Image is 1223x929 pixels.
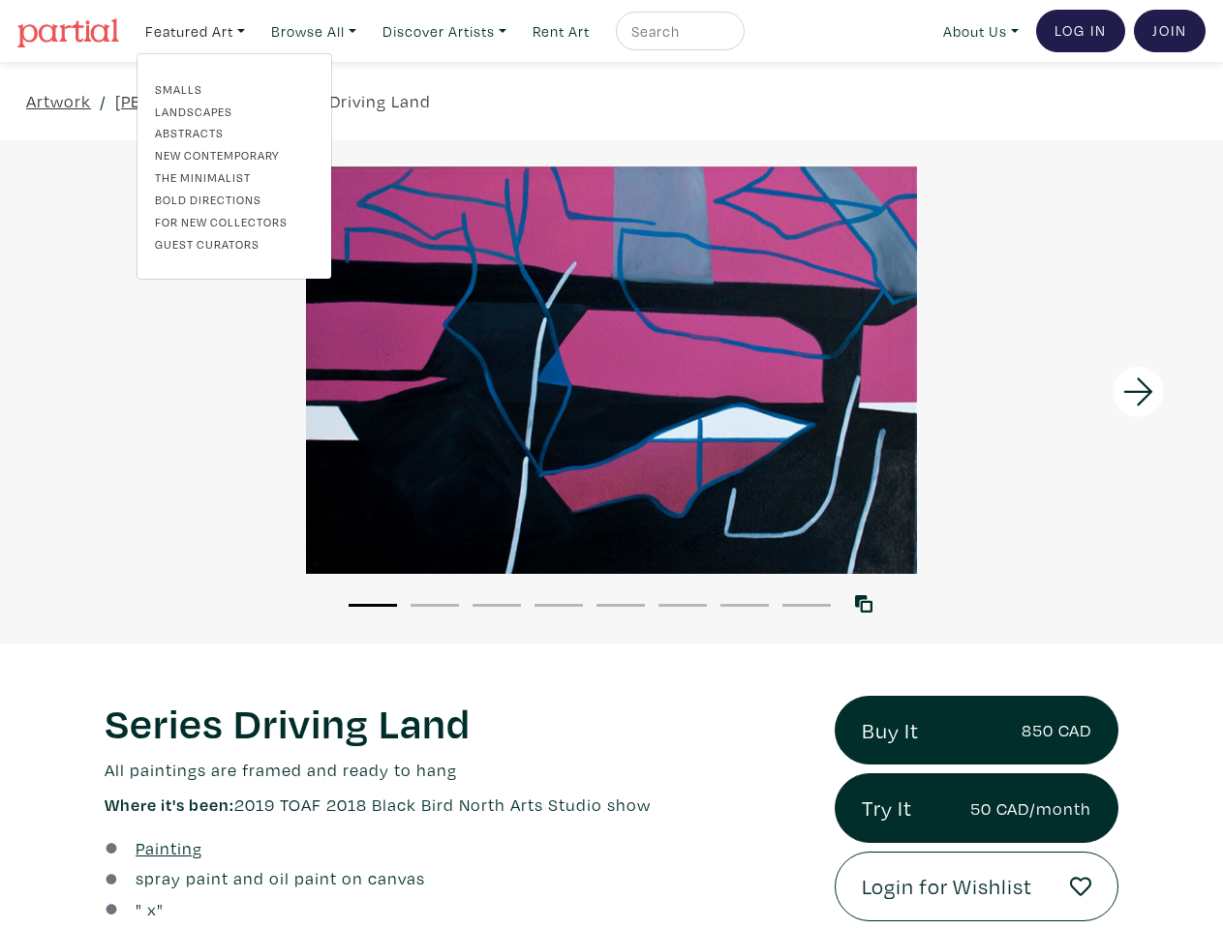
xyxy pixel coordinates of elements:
[835,773,1118,843] a: Try It50 CAD/month
[629,19,726,44] input: Search
[155,213,314,230] a: For New Collectors
[835,852,1118,921] a: Login for Wishlist
[934,12,1027,51] a: About Us
[105,794,234,816] span: Where it's been:
[782,604,831,607] button: 8 of 8
[835,696,1118,765] a: Buy It850 CAD
[349,604,397,607] button: 1 of 8
[136,837,202,859] u: Painting
[720,604,769,607] button: 7 of 8
[100,88,107,114] span: /
[524,12,598,51] a: Rent Art
[262,12,365,51] a: Browse All
[137,53,332,280] div: Featured Art
[155,168,314,186] a: The Minimalist
[105,792,806,818] p: 2019 TOAF 2018 Black Bird North Arts Studio show
[596,604,645,607] button: 5 of 8
[155,146,314,164] a: New Contemporary
[155,103,314,120] a: Landscapes
[155,235,314,253] a: Guest Curators
[136,835,202,861] a: Painting
[115,88,250,114] a: [PERSON_NAME]
[473,604,521,607] button: 3 of 8
[274,88,431,114] a: Series Driving Land
[136,896,164,922] div: " x "
[1036,10,1125,52] a: Log In
[411,604,459,607] button: 2 of 8
[374,12,515,51] a: Discover Artists
[136,865,425,891] a: spray paint and oil paint on canvas
[658,604,707,607] button: 6 of 8
[137,12,254,51] a: Featured Art
[1134,10,1206,52] a: Join
[970,795,1091,822] small: 50 CAD/month
[535,604,583,607] button: 4 of 8
[26,88,91,114] a: Artwork
[105,696,806,748] h1: Series Driving Land
[155,124,314,141] a: Abstracts
[155,80,314,98] a: Smalls
[1022,717,1091,743] small: 850 CAD
[862,870,1032,903] span: Login for Wishlist
[105,757,806,783] p: All paintings are framed and ready to hang
[155,191,314,208] a: Bold Directions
